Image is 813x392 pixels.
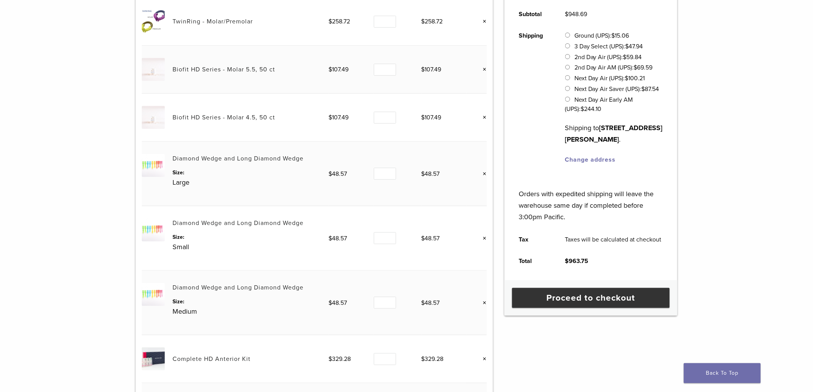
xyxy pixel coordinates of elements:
img: Diamond Wedge and Long Diamond Wedge [142,283,164,306]
span: $ [612,32,615,40]
img: Biofit HD Series - Molar 4.5, 50 ct [142,106,164,129]
a: Remove this item [477,112,487,122]
bdi: 48.57 [329,170,347,178]
a: Back To Top [684,363,761,383]
bdi: 107.49 [421,66,441,73]
a: Remove this item [477,233,487,243]
img: Diamond Wedge and Long Diamond Wedge [142,154,164,177]
bdi: 107.49 [421,114,441,121]
span: $ [329,235,332,242]
a: Remove this item [477,65,487,74]
span: $ [421,114,425,121]
bdi: 48.57 [421,235,440,242]
span: $ [329,299,332,307]
label: Next Day Air Early AM (UPS): [565,96,633,113]
dt: Size: [173,169,329,177]
th: Total [510,250,556,272]
bdi: 329.28 [329,355,351,363]
dt: Size: [173,233,329,241]
label: 2nd Day Air AM (UPS): [574,64,653,71]
img: TwinRing - Molar/Premolar [142,10,164,33]
bdi: 48.57 [421,170,440,178]
span: $ [625,74,629,82]
span: $ [565,10,569,18]
td: Taxes will be calculated at checkout [556,229,670,250]
label: Next Day Air (UPS): [574,74,645,82]
span: $ [421,170,425,178]
span: $ [329,114,332,121]
bdi: 59.84 [623,53,642,61]
label: 3 Day Select (UPS): [574,43,643,50]
a: Diamond Wedge and Long Diamond Wedge [173,219,304,227]
a: Remove this item [477,169,487,179]
span: $ [634,64,637,71]
bdi: 107.49 [329,66,348,73]
p: Large [173,177,329,188]
a: Proceed to checkout [512,288,670,308]
th: Subtotal [510,3,556,25]
a: Diamond Wedge and Long Diamond Wedge [173,155,304,162]
span: $ [421,66,425,73]
bdi: 107.49 [329,114,348,121]
span: $ [329,66,332,73]
p: Medium [173,306,329,317]
bdi: 15.06 [612,32,629,40]
span: $ [329,355,332,363]
img: Diamond Wedge and Long Diamond Wedge [142,218,164,241]
bdi: 100.21 [625,74,645,82]
a: Biofit HD Series - Molar 5.5, 50 ct [173,66,275,73]
bdi: 48.57 [421,299,440,307]
a: Change address [565,156,616,164]
label: 2nd Day Air (UPS): [574,53,642,61]
span: $ [626,43,629,50]
dt: Size: [173,298,329,306]
bdi: 244.10 [581,105,602,113]
th: Shipping [510,25,556,170]
span: $ [329,170,332,178]
bdi: 48.57 [329,235,347,242]
span: $ [421,235,425,242]
a: TwinRing - Molar/Premolar [173,18,253,25]
a: Remove this item [477,298,487,308]
p: Small [173,241,329,253]
a: Remove this item [477,354,487,364]
p: Shipping to . [565,122,663,145]
p: Orders with expedited shipping will leave the warehouse same day if completed before 3:00pm Pacific. [519,177,663,223]
bdi: 69.59 [634,64,653,71]
span: $ [329,18,332,25]
span: $ [421,299,425,307]
span: $ [421,18,425,25]
th: Tax [510,229,556,250]
span: $ [581,105,584,113]
bdi: 258.72 [421,18,443,25]
span: $ [623,53,627,61]
bdi: 47.94 [626,43,643,50]
span: $ [421,355,425,363]
a: Diamond Wedge and Long Diamond Wedge [173,284,304,291]
img: Biofit HD Series - Molar 5.5, 50 ct [142,58,164,81]
span: $ [565,257,569,265]
bdi: 329.28 [421,355,444,363]
label: Next Day Air Saver (UPS): [574,85,659,93]
bdi: 258.72 [329,18,350,25]
img: Complete HD Anterior Kit [142,347,164,370]
a: Complete HD Anterior Kit [173,355,251,363]
strong: [STREET_ADDRESS][PERSON_NAME] [565,124,663,144]
bdi: 48.57 [329,299,347,307]
a: Biofit HD Series - Molar 4.5, 50 ct [173,114,275,121]
label: Ground (UPS): [574,32,629,40]
span: $ [642,85,645,93]
bdi: 87.54 [642,85,659,93]
a: Remove this item [477,17,487,26]
bdi: 963.75 [565,257,589,265]
bdi: 948.69 [565,10,587,18]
